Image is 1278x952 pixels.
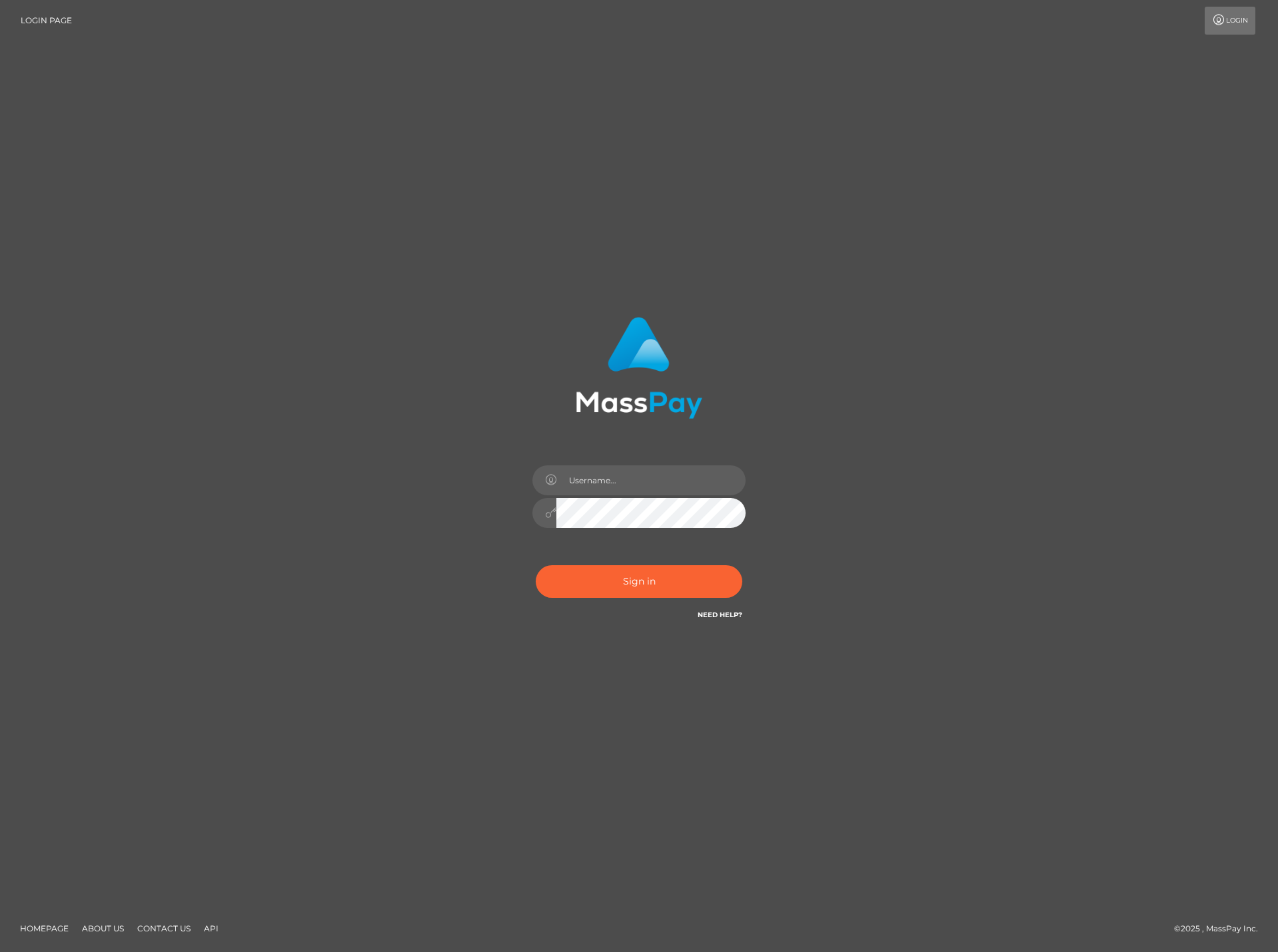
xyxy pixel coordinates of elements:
[15,918,74,939] a: Homepage
[698,610,742,619] a: Need Help?
[576,317,702,419] img: MassPay Login
[199,918,224,939] a: API
[1205,7,1255,35] a: Login
[132,918,196,939] a: Contact Us
[77,918,129,939] a: About Us
[21,7,72,35] a: Login Page
[1174,921,1268,936] div: © 2025 , MassPay Inc.
[536,565,742,598] button: Sign in
[556,465,746,495] input: Username...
